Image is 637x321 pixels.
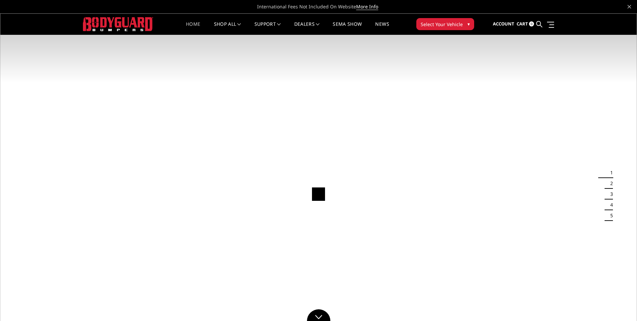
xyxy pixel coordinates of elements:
button: 3 of 5 [606,189,613,199]
a: Account [493,15,514,33]
a: More Info [356,3,378,10]
img: BODYGUARD BUMPERS [83,17,153,31]
a: News [375,22,389,35]
span: Select Your Vehicle [421,21,463,28]
a: SEMA Show [333,22,362,35]
button: Select Your Vehicle [416,18,474,30]
a: Cart 0 [517,15,534,33]
span: 0 [529,21,534,26]
button: 4 of 5 [606,199,613,210]
button: 1 of 5 [606,167,613,178]
button: 2 of 5 [606,178,613,189]
a: Click to Down [307,309,330,321]
a: Home [186,22,200,35]
a: Dealers [294,22,320,35]
a: Support [254,22,281,35]
span: Account [493,21,514,27]
span: ▾ [467,20,470,27]
a: shop all [214,22,241,35]
span: Cart [517,21,528,27]
button: 5 of 5 [606,210,613,221]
